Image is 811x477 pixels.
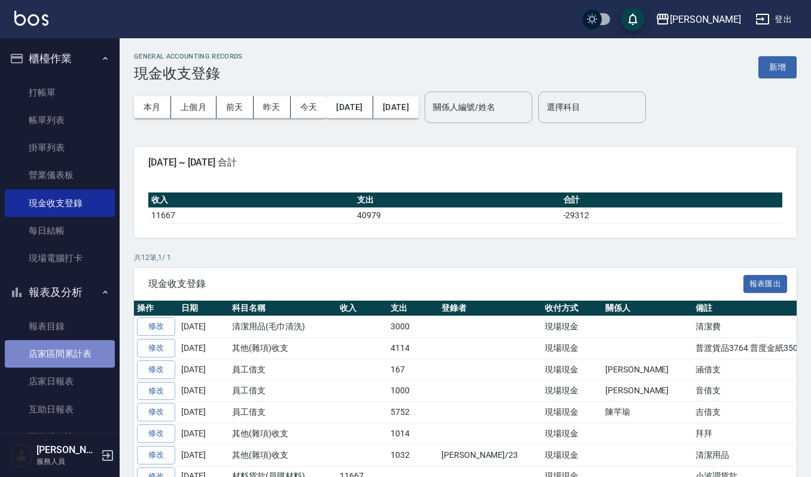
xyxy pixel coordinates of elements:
[602,359,693,380] td: [PERSON_NAME]
[354,192,560,208] th: 支出
[229,423,337,445] td: 其他(雜項)收支
[229,444,337,466] td: 其他(雜項)收支
[438,301,542,316] th: 登錄者
[178,380,229,402] td: [DATE]
[388,423,438,445] td: 1014
[137,382,175,400] a: 修改
[388,380,438,402] td: 1000
[178,402,229,423] td: [DATE]
[134,252,797,263] p: 共 12 筆, 1 / 1
[229,359,337,380] td: 員工借支
[137,317,175,336] a: 修改
[178,423,229,445] td: [DATE]
[354,207,560,223] td: 40979
[542,380,602,402] td: 現場現金
[542,444,602,466] td: 現場現金
[178,301,229,316] th: 日期
[5,134,115,161] a: 掛單列表
[148,278,743,290] span: 現金收支登錄
[5,79,115,106] a: 打帳單
[134,301,178,316] th: 操作
[388,359,438,380] td: 167
[178,444,229,466] td: [DATE]
[148,192,354,208] th: 收入
[542,338,602,359] td: 現場現金
[229,380,337,402] td: 員工借支
[134,96,171,118] button: 本月
[542,301,602,316] th: 收付方式
[373,96,419,118] button: [DATE]
[178,316,229,338] td: [DATE]
[670,12,741,27] div: [PERSON_NAME]
[743,275,788,293] button: 報表匯出
[36,444,97,456] h5: [PERSON_NAME]
[5,396,115,423] a: 互助日報表
[137,339,175,357] a: 修改
[388,301,438,316] th: 支出
[5,217,115,244] a: 每日結帳
[14,11,48,26] img: Logo
[560,207,783,223] td: -29312
[229,402,337,423] td: 員工借支
[254,96,291,118] button: 昨天
[651,7,746,32] button: [PERSON_NAME]
[542,402,602,423] td: 現場現金
[148,207,354,223] td: 11667
[388,338,438,359] td: 4114
[5,423,115,451] a: 互助排行榜
[148,157,782,169] span: [DATE] ~ [DATE] 合計
[217,96,254,118] button: 前天
[542,423,602,445] td: 現場現金
[171,96,217,118] button: 上個月
[388,444,438,466] td: 1032
[337,301,388,316] th: 收入
[542,359,602,380] td: 現場現金
[327,96,373,118] button: [DATE]
[5,244,115,272] a: 現場電腦打卡
[178,338,229,359] td: [DATE]
[560,192,783,208] th: 合計
[5,277,115,308] button: 報表及分析
[621,7,645,31] button: save
[758,56,797,78] button: 新增
[229,338,337,359] td: 其他(雜項)收支
[36,456,97,467] p: 服務人員
[5,313,115,340] a: 報表目錄
[542,316,602,338] td: 現場現金
[5,368,115,395] a: 店家日報表
[5,106,115,134] a: 帳單列表
[438,444,542,466] td: [PERSON_NAME]/23
[229,301,337,316] th: 科目名稱
[5,43,115,74] button: 櫃檯作業
[134,53,243,60] h2: GENERAL ACCOUNTING RECORDS
[10,444,33,467] img: Person
[137,360,175,379] a: 修改
[388,316,438,338] td: 3000
[602,402,693,423] td: 陳芊瑜
[743,277,788,289] a: 報表匯出
[602,380,693,402] td: [PERSON_NAME]
[602,301,693,316] th: 關係人
[178,359,229,380] td: [DATE]
[137,446,175,464] a: 修改
[758,61,797,72] a: 新增
[137,403,175,421] a: 修改
[5,161,115,189] a: 營業儀表板
[751,8,797,30] button: 登出
[134,65,243,82] h3: 現金收支登錄
[388,402,438,423] td: 5752
[229,316,337,338] td: 清潔用品(毛巾清洗)
[5,340,115,368] a: 店家區間累計表
[137,424,175,443] a: 修改
[5,189,115,217] a: 現金收支登錄
[291,96,327,118] button: 今天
